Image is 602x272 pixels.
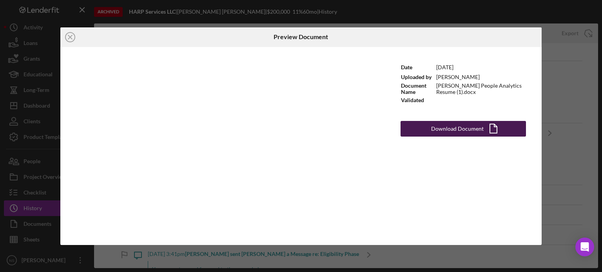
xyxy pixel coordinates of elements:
iframe: Document Preview [60,47,385,245]
b: Uploaded by [401,74,432,80]
h6: Preview Document [274,33,328,40]
td: [PERSON_NAME] [436,72,526,82]
b: Date [401,64,412,70]
td: [PERSON_NAME] People Analytics Resume (1).docx [436,82,526,95]
b: Validated [401,97,424,103]
b: Document Name [401,82,426,95]
button: Download Document [401,121,526,137]
td: [DATE] [436,63,526,72]
div: Open Intercom Messenger [575,238,594,256]
div: Download Document [431,121,484,137]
